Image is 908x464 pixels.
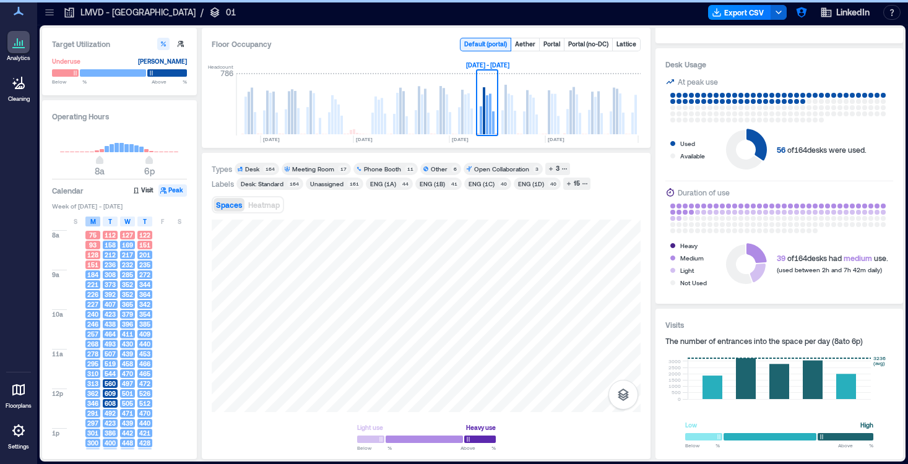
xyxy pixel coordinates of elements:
button: 3 [545,163,570,175]
span: 354 [139,310,150,319]
a: Settings [4,416,33,454]
div: 15 [572,178,582,189]
span: 112 [105,231,116,239]
span: 379 [122,310,133,319]
div: Other [431,165,448,173]
span: 184 [87,270,98,279]
span: 352 [122,290,133,299]
span: 453 [139,350,150,358]
span: 297 [87,419,98,427]
span: 493 [105,340,116,348]
span: 365 [122,300,133,309]
span: 272 [139,270,150,279]
div: 164 [263,165,277,173]
span: 544 [105,369,116,378]
span: 400 [105,439,116,447]
span: 438 [105,320,116,329]
h3: Desk Usage [665,58,893,71]
span: 608 [105,399,116,408]
span: 310 [87,369,98,378]
span: 392 [105,290,116,299]
div: [PERSON_NAME] [138,55,187,67]
div: At peak use [678,75,718,88]
span: 257 [87,330,98,338]
span: 232 [122,260,133,269]
span: F [161,217,164,226]
div: 3 [533,165,540,173]
div: Used [680,137,695,150]
text: [DATE] [356,136,373,142]
span: 396 [122,320,133,329]
span: S [178,217,181,226]
span: 505 [122,399,133,408]
span: 8a [95,166,105,176]
text: [DATE] [452,136,469,142]
span: 295 [87,359,98,368]
div: Labels [212,179,234,189]
span: 201 [139,251,150,259]
span: 313 [87,379,98,388]
span: 212 [105,251,116,259]
span: 439 [122,350,133,358]
div: Medium [680,252,704,264]
span: 128 [87,251,98,259]
h3: Operating Hours [52,110,187,122]
span: 373 [105,280,116,289]
span: 447 [122,449,133,457]
span: 609 [105,389,116,398]
a: Analytics [3,27,34,66]
span: Above % [152,78,187,85]
button: Heatmap [246,198,282,212]
tspan: 1500 [668,377,681,383]
span: 362 [87,389,98,398]
span: 246 [87,320,98,329]
div: Heavy [680,239,698,252]
span: 127 [122,231,133,239]
span: 430 [122,340,133,348]
span: 285 [122,270,133,279]
span: Below % [52,78,87,85]
span: Below % [357,444,392,452]
span: 300 [87,439,98,447]
button: LinkedIn [816,2,873,22]
span: 466 [139,359,150,368]
tspan: 2500 [668,364,681,371]
span: Heatmap [248,200,280,209]
span: 301 [87,429,98,437]
div: 40 [548,180,558,187]
div: Open Collaboration [474,165,529,173]
div: 44 [400,180,410,187]
p: Analytics [7,54,30,62]
tspan: 1000 [668,383,681,389]
span: 465 [139,369,150,378]
span: 352 [122,280,133,289]
span: 470 [122,369,133,378]
p: / [201,6,204,19]
span: 236 [105,260,116,269]
span: 411 [122,330,133,338]
span: Week of [DATE] - [DATE] [52,202,187,210]
span: 344 [139,280,150,289]
span: 291 [87,409,98,418]
div: ENG (1C) [469,179,495,188]
span: 440 [139,340,150,348]
span: 501 [122,389,133,398]
div: 6 [451,165,459,173]
p: Cleaning [8,95,30,103]
div: Phone Booth [364,165,401,173]
div: Heavy use [466,421,496,434]
div: Desk: Standard [241,179,283,188]
a: Floorplans [2,375,35,413]
button: Export CSV [708,5,771,20]
span: 471 [122,409,133,418]
span: 122 [139,231,150,239]
span: Below % [685,442,720,449]
span: Above % [460,444,496,452]
span: medium [844,254,872,262]
button: Lattice [613,38,640,51]
span: 386 [105,429,116,437]
span: 56 [777,145,785,154]
span: 448 [122,439,133,447]
div: 164 [287,180,301,187]
button: 15 [563,178,590,190]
